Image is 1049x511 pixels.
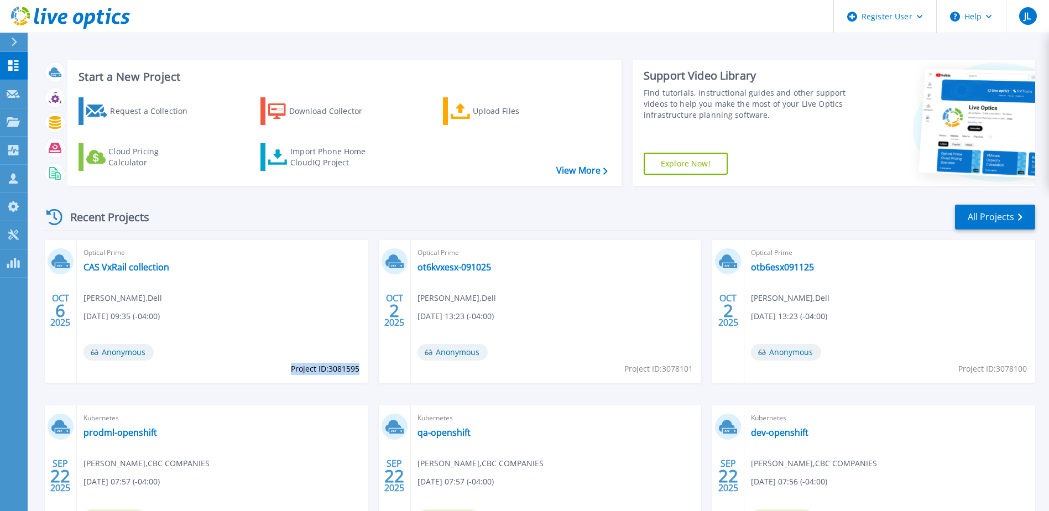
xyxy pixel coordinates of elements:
[291,363,359,375] span: Project ID: 3081595
[751,344,821,361] span: Anonymous
[751,457,877,470] span: [PERSON_NAME] , CBC COMPANIES
[751,310,827,322] span: [DATE] 13:23 (-04:00)
[83,457,210,470] span: [PERSON_NAME] , CBC COMPANIES
[50,471,70,481] span: 22
[417,457,544,470] span: [PERSON_NAME] , CBC COMPANIES
[624,363,693,375] span: Project ID: 3078101
[384,471,404,481] span: 22
[289,100,378,122] div: Download Collector
[83,292,162,304] span: [PERSON_NAME] , Dell
[751,292,829,304] span: [PERSON_NAME] , Dell
[79,71,607,83] h3: Start a New Project
[290,146,377,168] div: Import Phone Home CloudIQ Project
[55,306,65,315] span: 6
[83,247,361,259] span: Optical Prime
[79,97,202,125] a: Request a Collection
[417,247,695,259] span: Optical Prime
[83,262,169,273] a: CAS VxRail collection
[417,476,494,488] span: [DATE] 07:57 (-04:00)
[644,87,849,121] div: Find tutorials, instructional guides and other support videos to help you make the most of your L...
[718,290,739,331] div: OCT 2025
[417,262,491,273] a: ot6kvxesx-091025
[50,456,71,496] div: SEP 2025
[389,306,399,315] span: 2
[1024,12,1031,20] span: JL
[955,205,1035,230] a: All Projects
[417,292,496,304] span: [PERSON_NAME] , Dell
[751,262,814,273] a: otb6esx091125
[751,247,1029,259] span: Optical Prime
[751,427,808,438] a: dev-openshift
[108,146,197,168] div: Cloud Pricing Calculator
[417,412,695,424] span: Kubernetes
[50,290,71,331] div: OCT 2025
[443,97,566,125] a: Upload Files
[417,427,471,438] a: qa-openshift
[260,97,384,125] a: Download Collector
[556,165,608,176] a: View More
[473,100,561,122] div: Upload Files
[110,100,199,122] div: Request a Collection
[43,204,164,231] div: Recent Projects
[718,471,738,481] span: 22
[83,427,157,438] a: prodml-openshift
[751,476,827,488] span: [DATE] 07:56 (-04:00)
[83,310,160,322] span: [DATE] 09:35 (-04:00)
[644,69,849,83] div: Support Video Library
[79,143,202,171] a: Cloud Pricing Calculator
[384,290,405,331] div: OCT 2025
[723,306,733,315] span: 2
[83,412,361,424] span: Kubernetes
[751,412,1029,424] span: Kubernetes
[958,363,1027,375] span: Project ID: 3078100
[83,476,160,488] span: [DATE] 07:57 (-04:00)
[83,344,154,361] span: Anonymous
[718,456,739,496] div: SEP 2025
[417,344,488,361] span: Anonymous
[644,153,728,175] a: Explore Now!
[417,310,494,322] span: [DATE] 13:23 (-04:00)
[384,456,405,496] div: SEP 2025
